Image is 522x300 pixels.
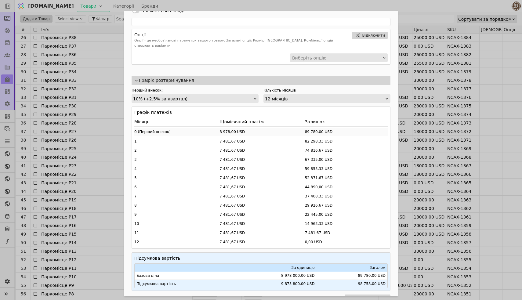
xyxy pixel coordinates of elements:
div: 7 481,67 USD [219,221,302,226]
div: 6 [134,184,217,190]
td: Базова ціна [135,272,232,280]
div: 22 445,00 USD [305,212,388,217]
div: Щомісячний платіж [219,119,302,125]
div: 14 963,33 USD [305,221,388,226]
div: 67 335,00 USD [305,157,388,162]
div: 8 [134,203,217,208]
td: Підсумкова вартість [135,280,232,288]
div: 7 481,67 USD [219,239,302,245]
td: 89 780,00 USD [317,272,387,280]
div: 7 481,67 USD [219,175,302,181]
div: 44 890,00 USD [305,184,388,190]
div: 89 780,00 USD [305,129,388,135]
td: 8 978 000,00 USD [232,272,317,280]
div: 7 481,67 USD [219,230,302,236]
div: Add Opportunity [124,11,398,296]
div: 59 853,33 USD [305,166,388,172]
div: 12 [134,239,217,245]
div: 10 [134,221,217,226]
div: 7 481,67 USD [219,203,302,208]
label: Перший внесок: [132,88,259,93]
div: 7 481,67 USD [219,157,302,162]
div: 0,00 USD [305,239,388,245]
th: За одиницю [232,264,317,272]
th: Загалом [317,264,387,272]
h4: Підсумкова вартість [134,255,388,262]
div: Виберіть опцію [292,54,382,62]
div: 2 [134,148,217,153]
div: 74 816,67 USD [305,148,388,153]
div: Місяць [134,119,217,125]
td: 98 758,00 USD [317,280,387,288]
div: 7 481,67 USD [219,166,302,172]
div: 5 [134,175,217,181]
p: Опції - це необов'язкові параметри вашого товару. Загальні опції: Розмір, [GEOGRAPHIC_DATA]. Комб... [134,38,350,48]
td: 9 875 800,00 USD [232,280,317,288]
h3: Опції [134,32,350,38]
div: 82 298,33 USD [305,139,388,144]
div: 37 408,33 USD [305,193,388,199]
div: 4 [134,166,217,172]
div: 52 371,67 USD [305,175,388,181]
div: 12 місяців [265,95,385,103]
div: 7 481,67 USD [219,212,302,217]
div: 8 978,00 USD [219,129,302,135]
div: 7 481,67 USD [219,184,302,190]
div: 0 ( Перший внесок ) [134,129,217,135]
div: 1 [134,139,217,144]
div: 7 481,67 USD [219,139,302,144]
div: 7 481,67 USD [305,230,388,236]
div: 3 [134,157,217,162]
div: Залишок [305,119,388,125]
div: 7 [134,193,217,199]
div: 9 [134,212,217,217]
h4: Графік платежів [134,109,388,116]
div: 7 481,67 USD [219,193,302,199]
div: 11 [134,230,217,236]
div: 29 926,67 USD [305,203,388,208]
div: 7 481,67 USD [219,148,302,153]
span: Графік розтермінування [139,77,388,84]
div: 10% (+2.5% за квартал) [133,95,253,103]
label: Кількість місяців [263,88,390,93]
button: Відключити [352,32,388,39]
